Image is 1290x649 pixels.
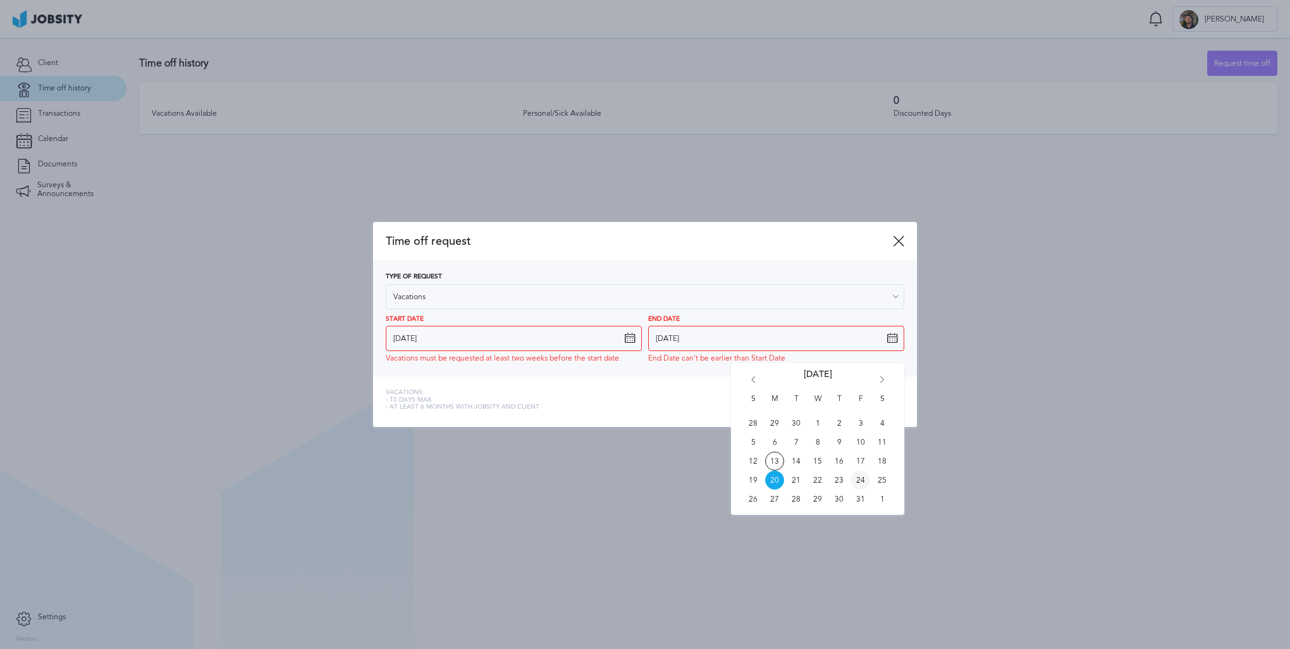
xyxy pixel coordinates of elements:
[808,452,827,471] span: Wed Oct 15 2025
[830,395,849,414] span: T
[386,397,539,404] span: - 15 days max
[765,452,784,471] span: Mon Oct 13 2025
[830,490,849,509] span: Thu Oct 30 2025
[851,490,870,509] span: Fri Oct 31 2025
[808,395,827,414] span: W
[386,354,621,363] span: Vacations must be requested at least two weeks before the start date.
[747,376,759,388] i: Go back 1 month
[808,471,827,490] span: Wed Oct 22 2025
[873,433,892,452] span: Sat Oct 11 2025
[744,433,763,452] span: Sun Oct 05 2025
[873,395,892,414] span: S
[873,490,892,509] span: Sat Nov 01 2025
[851,395,870,414] span: F
[386,235,893,248] span: Time off request
[765,471,784,490] span: Mon Oct 20 2025
[873,452,892,471] span: Sat Oct 18 2025
[648,354,785,363] span: End Date can't be earlier than Start Date
[787,471,806,490] span: Tue Oct 21 2025
[744,490,763,509] span: Sun Oct 26 2025
[386,404,539,411] span: - At least 6 months with jobsity and client
[386,389,539,397] span: Vacations:
[744,452,763,471] span: Sun Oct 12 2025
[851,452,870,471] span: Fri Oct 17 2025
[808,414,827,433] span: Wed Oct 01 2025
[765,395,784,414] span: M
[744,414,763,433] span: Sun Sep 28 2025
[808,433,827,452] span: Wed Oct 08 2025
[830,471,849,490] span: Thu Oct 23 2025
[765,490,784,509] span: Mon Oct 27 2025
[648,316,680,323] span: End Date
[851,471,870,490] span: Fri Oct 24 2025
[386,316,424,323] span: Start Date
[744,471,763,490] span: Sun Oct 19 2025
[787,490,806,509] span: Tue Oct 28 2025
[830,452,849,471] span: Thu Oct 16 2025
[744,395,763,414] span: S
[787,452,806,471] span: Tue Oct 14 2025
[873,471,892,490] span: Sat Oct 25 2025
[765,414,784,433] span: Mon Sep 29 2025
[386,273,442,281] span: Type of Request
[851,433,870,452] span: Fri Oct 10 2025
[873,414,892,433] span: Sat Oct 04 2025
[787,433,806,452] span: Tue Oct 07 2025
[830,414,849,433] span: Thu Oct 02 2025
[787,395,806,414] span: T
[830,433,849,452] span: Thu Oct 09 2025
[787,414,806,433] span: Tue Sep 30 2025
[851,414,870,433] span: Fri Oct 03 2025
[804,369,832,395] span: [DATE]
[876,376,888,388] i: Go forward 1 month
[765,433,784,452] span: Mon Oct 06 2025
[808,490,827,509] span: Wed Oct 29 2025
